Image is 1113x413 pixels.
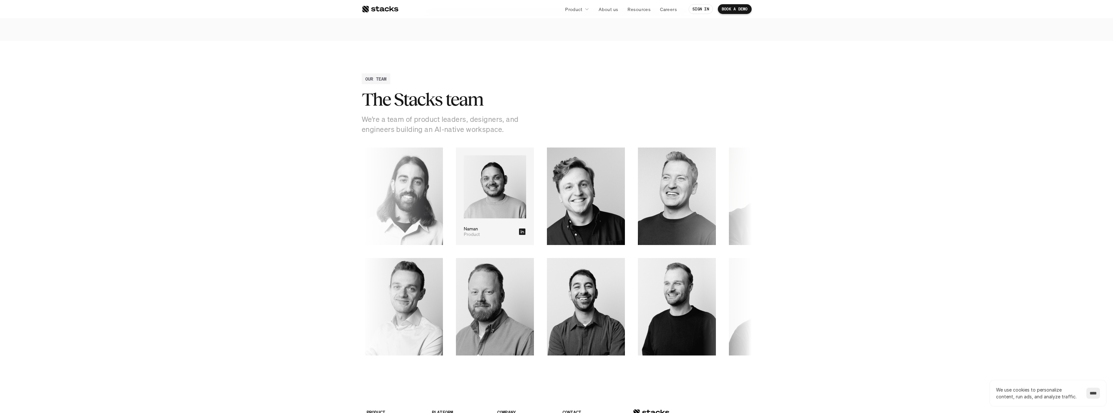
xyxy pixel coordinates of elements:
[692,7,709,11] p: SIGN IN
[624,3,654,15] a: Resources
[464,232,480,237] p: Product
[464,226,478,232] p: Naman
[656,3,681,15] a: Careers
[718,4,752,14] a: BOOK A DEMO
[565,6,582,13] p: Product
[362,89,557,110] h2: The Stacks team
[689,4,713,14] a: SIGN IN
[722,7,748,11] p: BOOK A DEMO
[996,386,1080,400] p: We use cookies to personalize content, run ads, and analyze traffic.
[362,114,524,135] p: We’re a team of product leaders, designers, and engineers building an AI-native workspace.
[595,3,622,15] a: About us
[365,75,387,82] h2: OUR TEAM
[599,6,618,13] p: About us
[628,6,651,13] p: Resources
[660,6,677,13] p: Careers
